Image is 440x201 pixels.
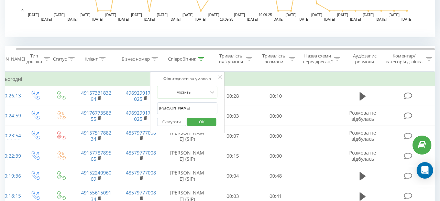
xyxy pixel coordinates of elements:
[163,166,211,186] td: [PERSON_NAME] (SIP)
[67,18,78,21] text: [DATE]
[389,13,400,17] text: [DATE]
[211,126,254,146] td: 00:07
[126,89,156,102] a: 49692991782025
[254,86,297,106] td: 00:10
[247,18,258,21] text: [DATE]
[126,169,156,176] a: 48579777008
[260,53,287,65] div: Тривалість розмови
[2,89,15,103] div: 10:26:13
[211,166,254,186] td: 00:04
[254,146,297,166] td: 00:00
[54,13,65,17] text: [DATE]
[350,18,361,21] text: [DATE]
[170,18,181,21] text: [DATE]
[196,18,207,21] text: [DATE]
[157,75,218,82] div: Фільтрувати за умовою
[384,53,424,65] div: Коментар/категорія дзвінка
[163,146,211,166] td: [PERSON_NAME] (SIP)
[254,106,297,126] td: 00:00
[126,189,156,196] a: 48579777008
[81,129,111,142] a: 4915751788234
[21,9,23,13] text: 0
[324,18,335,21] text: [DATE]
[2,109,15,123] div: 10:24:59
[163,126,211,146] td: [PERSON_NAME] (SIP)
[376,18,387,21] text: [DATE]
[26,53,42,65] div: Тип дзвінка
[337,13,348,17] text: [DATE]
[417,162,433,179] div: Open Intercom Messenger
[349,149,376,162] span: Розмова не відбулась
[126,129,156,136] a: 48579777008
[286,13,297,17] text: [DATE]
[2,169,15,183] div: 10:19:36
[81,89,111,102] a: 4915733183294
[211,146,254,166] td: 00:15
[144,18,155,21] text: [DATE]
[131,13,142,17] text: [DATE]
[2,129,15,142] div: 10:23:54
[81,109,111,122] a: 4917677358355
[273,18,284,21] text: [DATE]
[85,56,98,62] div: Клієнт
[349,129,376,142] span: Розмова не відбулась
[234,13,245,17] text: [DATE]
[220,18,233,21] text: 16.09.25
[258,13,272,17] text: 19.09.25
[187,118,217,126] button: OK
[311,13,322,17] text: [DATE]
[157,13,168,17] text: [DATE]
[211,106,254,126] td: 00:03
[81,169,111,182] a: 4915224096069
[303,53,332,65] div: Назва схеми переадресації
[217,53,244,65] div: Тривалість очікування
[2,149,15,163] div: 10:22:39
[168,56,196,62] div: Співробітник
[126,109,156,122] a: 49692991782025
[401,18,412,21] text: [DATE]
[105,13,116,17] text: [DATE]
[92,18,103,21] text: [DATE]
[118,18,129,21] text: [DATE]
[183,13,194,17] text: [DATE]
[79,13,90,17] text: [DATE]
[211,86,254,106] td: 00:28
[254,126,297,146] td: 00:00
[348,53,381,65] div: Аудіозапис розмови
[192,116,211,127] span: OK
[254,166,297,186] td: 00:48
[41,18,52,21] text: [DATE]
[126,149,156,156] a: 48579777008
[122,56,150,62] div: Бізнес номер
[208,13,219,17] text: [DATE]
[157,118,186,126] button: Скасувати
[363,13,374,17] text: [DATE]
[53,56,67,62] div: Статус
[298,18,309,21] text: [DATE]
[157,102,218,114] input: Введіть значення
[81,149,111,162] a: 4915778789565
[28,13,39,17] text: [DATE]
[349,109,376,122] span: Розмова не відбулась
